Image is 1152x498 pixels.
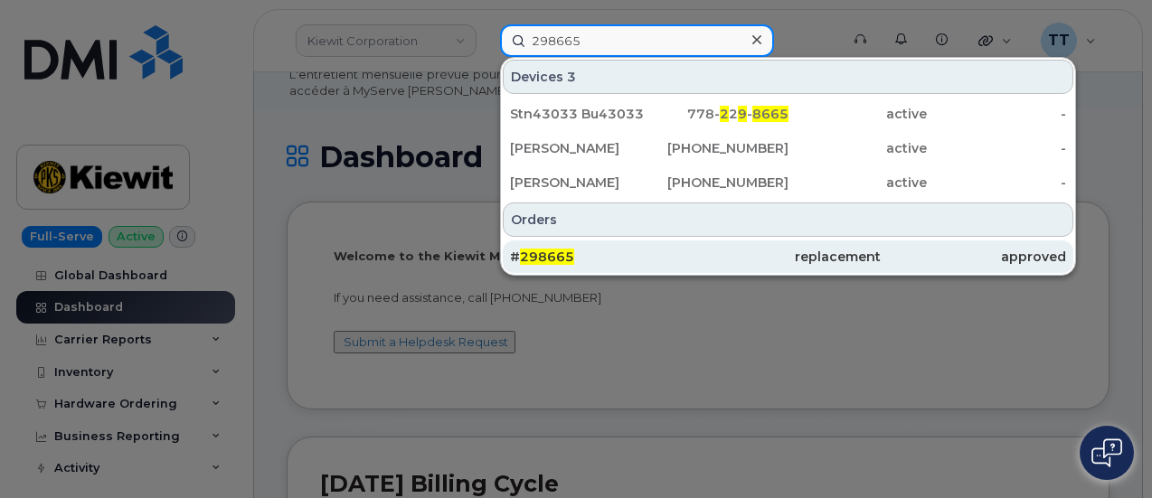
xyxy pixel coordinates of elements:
[510,105,649,123] div: Stn43033 Bu43033
[649,105,788,123] div: 778- 2 -
[567,68,576,86] span: 3
[503,98,1073,130] a: Stn43033 Bu43033778-229-8665active-
[927,105,1066,123] div: -
[510,248,695,266] div: #
[649,174,788,192] div: [PHONE_NUMBER]
[503,240,1073,273] a: #298665replacementapproved
[881,248,1066,266] div: approved
[927,174,1066,192] div: -
[503,166,1073,199] a: [PERSON_NAME][PHONE_NUMBER]active-
[503,60,1073,94] div: Devices
[788,105,928,123] div: active
[738,106,747,122] span: 9
[1091,438,1122,467] img: Open chat
[695,248,881,266] div: replacement
[927,139,1066,157] div: -
[649,139,788,157] div: [PHONE_NUMBER]
[500,24,774,57] input: Find something...
[788,174,928,192] div: active
[510,139,649,157] div: [PERSON_NAME]
[788,139,928,157] div: active
[510,174,649,192] div: [PERSON_NAME]
[752,106,788,122] span: 8665
[520,249,574,265] span: 298665
[720,106,729,122] span: 2
[503,202,1073,237] div: Orders
[503,132,1073,164] a: [PERSON_NAME][PHONE_NUMBER]active-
